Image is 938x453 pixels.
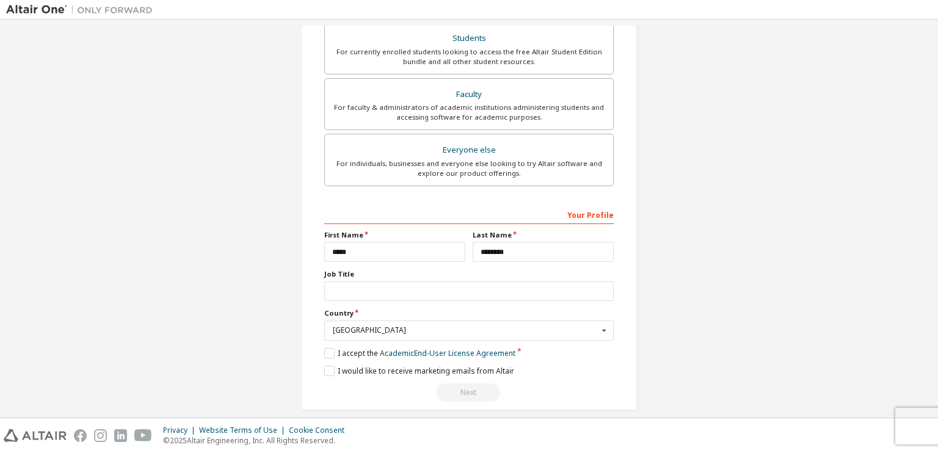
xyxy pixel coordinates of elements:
[332,159,606,178] div: For individuals, businesses and everyone else looking to try Altair software and explore our prod...
[6,4,159,16] img: Altair One
[332,103,606,122] div: For faculty & administrators of academic institutions administering students and accessing softwa...
[199,426,289,435] div: Website Terms of Use
[163,435,352,446] p: © 2025 Altair Engineering, Inc. All Rights Reserved.
[332,86,606,103] div: Faculty
[332,30,606,47] div: Students
[324,308,614,318] label: Country
[74,429,87,442] img: facebook.svg
[134,429,152,442] img: youtube.svg
[94,429,107,442] img: instagram.svg
[473,230,614,240] label: Last Name
[332,142,606,159] div: Everyone else
[324,383,614,402] div: Read and acccept EULA to continue
[324,230,465,240] label: First Name
[163,426,199,435] div: Privacy
[324,348,515,358] label: I accept the
[4,429,67,442] img: altair_logo.svg
[333,327,598,334] div: [GEOGRAPHIC_DATA]
[380,348,515,358] a: Academic End-User License Agreement
[289,426,352,435] div: Cookie Consent
[114,429,127,442] img: linkedin.svg
[324,205,614,224] div: Your Profile
[332,47,606,67] div: For currently enrolled students looking to access the free Altair Student Edition bundle and all ...
[324,269,614,279] label: Job Title
[324,366,514,376] label: I would like to receive marketing emails from Altair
